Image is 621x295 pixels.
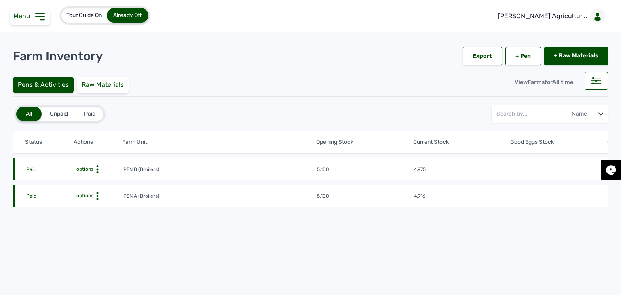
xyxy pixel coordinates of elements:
[42,107,76,121] div: Unpaid
[498,11,587,21] p: [PERSON_NAME] Agricultur...
[528,79,545,86] span: Farms
[317,166,414,174] td: 5,100
[13,49,103,63] p: Farm Inventory
[13,12,34,20] span: Menu
[544,47,608,65] a: + Raw Materials
[570,110,589,118] div: Name
[13,77,74,93] div: Pens & Activities
[75,166,93,172] span: options
[510,138,607,147] th: Good Eggs Stock
[26,166,74,174] td: Paid
[66,12,102,19] span: Tour Guide On
[505,47,541,65] a: + Pen
[25,138,73,147] th: Status
[492,5,608,27] a: [PERSON_NAME] Agricultur...
[414,166,511,174] td: 4,975
[76,107,103,121] div: Paid
[463,47,502,65] div: Export
[122,138,316,147] th: Farm Unit
[123,166,317,174] td: PEN B (Broilers)
[414,192,511,200] td: 4,916
[317,192,414,200] td: 5,100
[73,138,122,147] th: Actions
[26,192,74,200] td: Paid
[113,12,142,19] span: Already Off
[123,192,317,200] td: PEN A (Broilers)
[77,77,129,93] div: Raw Materials
[413,138,510,147] th: Current Stock
[16,107,42,121] div: All
[496,105,568,123] input: Search by...
[75,193,93,198] span: options
[508,74,580,91] div: View for All time
[316,138,413,147] th: Opening Stock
